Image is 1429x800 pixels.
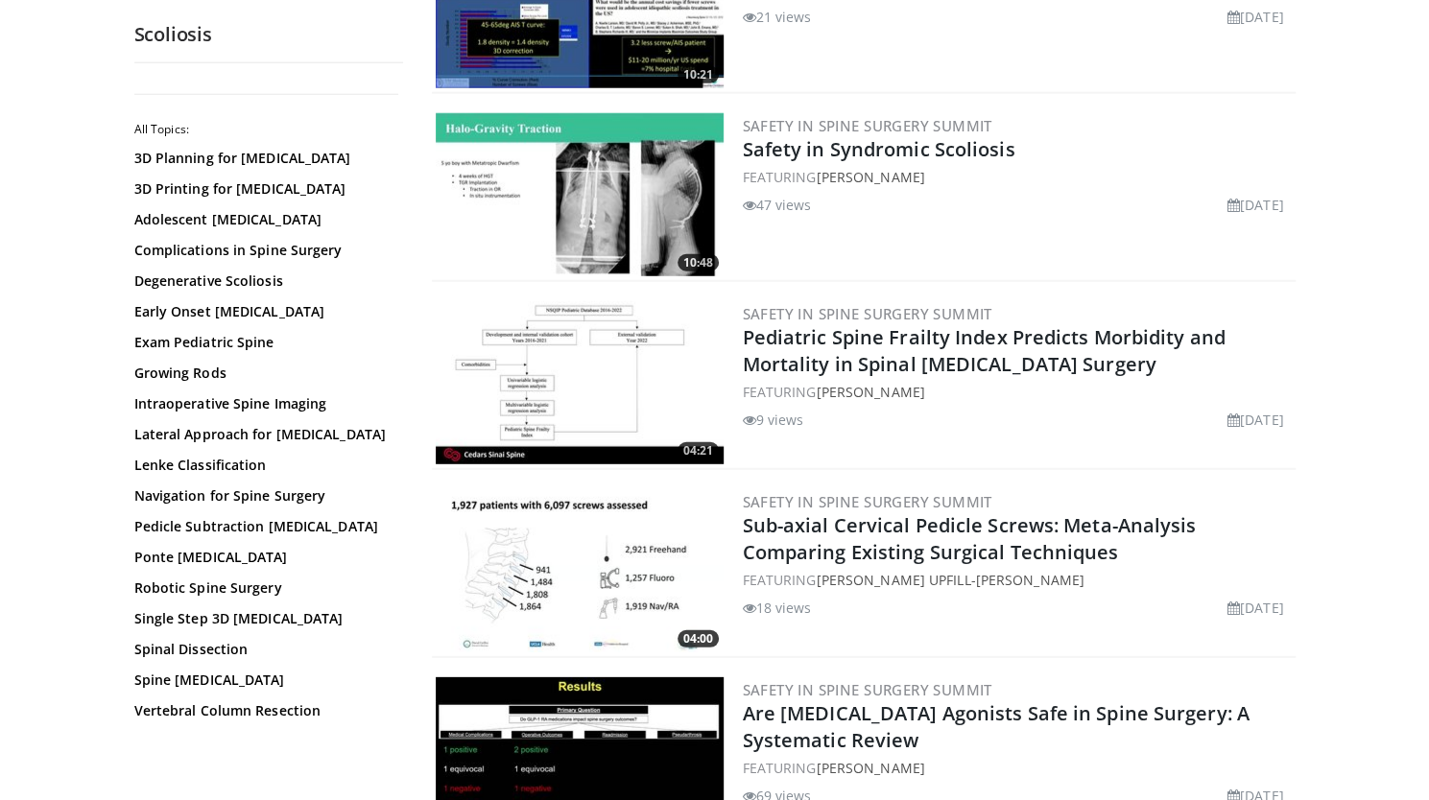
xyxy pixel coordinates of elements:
[134,609,393,628] a: Single Step 3D [MEDICAL_DATA]
[816,168,924,186] a: [PERSON_NAME]
[678,254,719,271] span: 10:48
[134,149,393,168] a: 3D Planning for [MEDICAL_DATA]
[743,324,1226,377] a: Pediatric Spine Frailty Index Predicts Morbidity and Mortality in Spinal [MEDICAL_DATA] Surgery
[743,7,812,27] li: 21 views
[436,489,724,652] a: 04:00
[743,680,992,699] a: Safety in Spine Surgery Summit
[743,167,1292,187] div: FEATURING
[134,548,393,567] a: Ponte [MEDICAL_DATA]
[134,425,393,444] a: Lateral Approach for [MEDICAL_DATA]
[436,113,724,276] a: 10:48
[743,382,1292,402] div: FEATURING
[134,241,393,260] a: Complications in Spine Surgery
[436,113,724,276] img: b30a7406-ad90-4ded-b411-714ed21e793d.300x170_q85_crop-smart_upscale.jpg
[1227,410,1284,430] li: [DATE]
[1227,195,1284,215] li: [DATE]
[134,640,393,659] a: Spinal Dissection
[134,302,393,321] a: Early Onset [MEDICAL_DATA]
[816,759,924,777] a: [PERSON_NAME]
[678,66,719,83] span: 10:21
[1227,598,1284,618] li: [DATE]
[134,271,393,291] a: Degenerative Scoliosis
[743,598,812,618] li: 18 views
[743,116,992,135] a: Safety in Spine Surgery Summit
[743,410,804,430] li: 9 views
[743,195,812,215] li: 47 views
[678,442,719,459] span: 04:21
[743,136,1015,162] a: Safety in Syndromic Scoliosis
[134,333,393,352] a: Exam Pediatric Spine
[436,301,724,464] img: 4d41e83e-e582-4918-a9e4-a0990838ba96.300x170_q85_crop-smart_upscale.jpg
[678,630,719,647] span: 04:00
[134,486,393,506] a: Navigation for Spine Surgery
[134,517,393,536] a: Pedicle Subtraction [MEDICAL_DATA]
[743,512,1197,565] a: Sub-axial Cervical Pedicle Screws: Meta-Analysis Comparing Existing Surgical Techniques
[743,758,1292,778] div: FEATURING
[1227,7,1284,27] li: [DATE]
[134,578,393,598] a: Robotic Spine Surgery
[134,364,393,383] a: Growing Rods
[816,571,1084,589] a: [PERSON_NAME] Upfill-[PERSON_NAME]
[134,671,393,690] a: Spine [MEDICAL_DATA]
[743,304,992,323] a: Safety in Spine Surgery Summit
[436,301,724,464] a: 04:21
[134,179,393,199] a: 3D Printing for [MEDICAL_DATA]
[743,700,1250,753] a: Are [MEDICAL_DATA] Agonists Safe in Spine Surgery: A Systematic Review
[134,701,393,720] a: Vertebral Column Resection
[134,22,403,47] h2: Scoliosis
[134,122,398,137] h2: All Topics:
[134,210,393,229] a: Adolescent [MEDICAL_DATA]
[743,570,1292,590] div: FEATURING
[816,383,924,401] a: [PERSON_NAME]
[134,456,393,475] a: Lenke Classification
[436,489,724,652] img: 8602fe96-de14-45ef-b7ae-5874506ea51e.300x170_q85_crop-smart_upscale.jpg
[134,394,393,413] a: Intraoperative Spine Imaging
[743,492,992,511] a: Safety in Spine Surgery Summit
